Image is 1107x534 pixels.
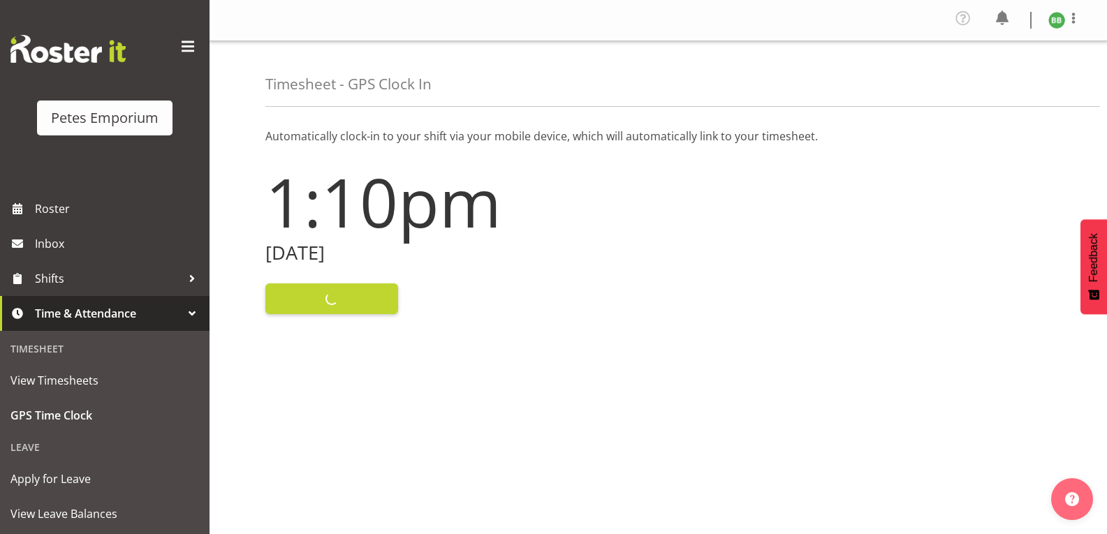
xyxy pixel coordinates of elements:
a: View Timesheets [3,363,206,398]
span: Feedback [1087,233,1100,282]
a: View Leave Balances [3,496,206,531]
span: Inbox [35,233,203,254]
span: Shifts [35,268,182,289]
h1: 1:10pm [265,164,650,239]
a: Apply for Leave [3,461,206,496]
button: Feedback - Show survey [1080,219,1107,314]
span: Apply for Leave [10,468,199,489]
span: View Timesheets [10,370,199,391]
span: Roster [35,198,203,219]
h4: Timesheet - GPS Clock In [265,76,432,92]
img: Rosterit website logo [10,35,126,63]
a: GPS Time Clock [3,398,206,433]
h2: [DATE] [265,242,650,264]
img: help-xxl-2.png [1065,492,1079,506]
img: beena-bist9974.jpg [1048,12,1065,29]
div: Petes Emporium [51,107,159,128]
div: Leave [3,433,206,461]
span: GPS Time Clock [10,405,199,426]
p: Automatically clock-in to your shift via your mobile device, which will automatically link to you... [265,128,1051,144]
span: Time & Attendance [35,303,182,324]
div: Timesheet [3,334,206,363]
span: View Leave Balances [10,503,199,524]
